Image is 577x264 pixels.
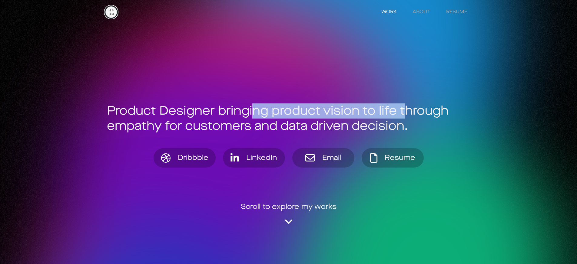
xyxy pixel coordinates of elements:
[223,148,285,168] a: LinkedIn
[243,154,277,161] div: LinkedIn
[107,103,470,134] div: Product Designer bringing product vision to life through empathy for customers and data driven de...
[292,148,354,168] a: Email
[370,153,377,163] div: 
[174,154,208,161] div: Dribbble
[285,217,292,227] a: 
[305,153,315,163] div: 
[440,6,473,18] a: RESUME
[154,148,216,168] a: Dribbble
[104,5,118,19] a: home
[362,148,424,168] a: Resume
[375,6,403,18] a: WORK
[319,154,341,161] div: Email
[241,201,337,212] div: Scroll to explore my works
[381,154,415,161] div: Resume
[230,153,239,163] div: 
[161,153,171,163] div: 
[406,6,436,18] a: ABOUT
